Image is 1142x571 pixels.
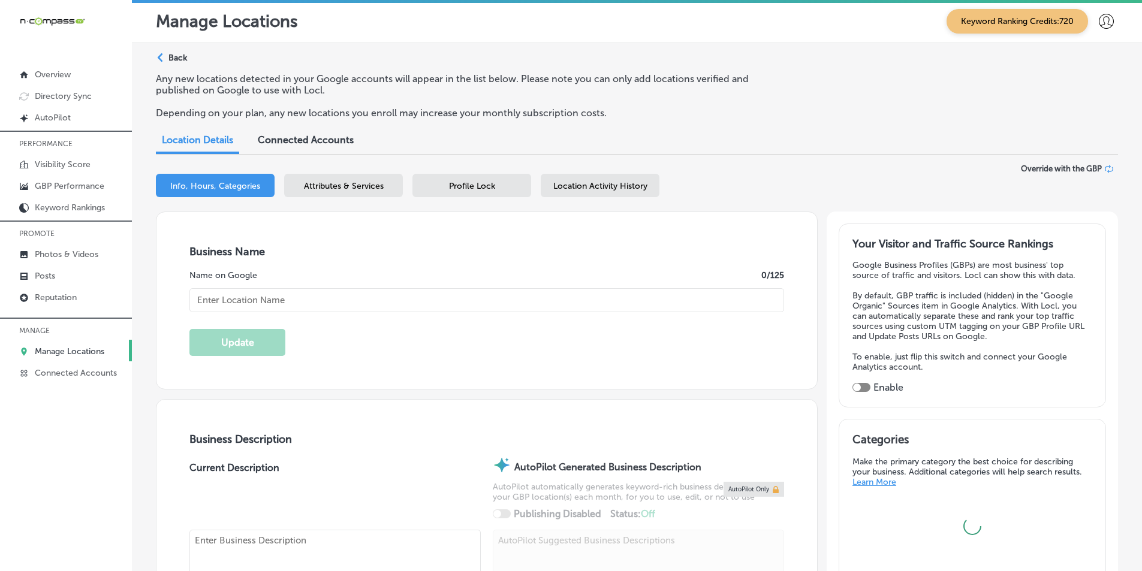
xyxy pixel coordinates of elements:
[35,203,105,213] p: Keyword Rankings
[189,433,784,446] h3: Business Description
[156,73,781,96] p: Any new locations detected in your Google accounts will appear in the list below. Please note you...
[35,70,71,80] p: Overview
[35,271,55,281] p: Posts
[189,329,285,356] button: Update
[170,181,260,191] span: Info, Hours, Categories
[1021,164,1102,173] span: Override with the GBP
[35,113,71,123] p: AutoPilot
[35,346,104,357] p: Manage Locations
[852,237,1092,250] h3: Your Visitor and Traffic Source Rankings
[35,368,117,378] p: Connected Accounts
[852,291,1092,342] p: By default, GBP traffic is included (hidden) in the "Google Organic" Sources item in Google Analy...
[873,382,903,393] label: Enable
[156,11,298,31] p: Manage Locations
[852,260,1092,280] p: Google Business Profiles (GBPs) are most business' top source of traffic and visitors. Locl can s...
[449,181,495,191] span: Profile Lock
[258,134,354,146] span: Connected Accounts
[852,457,1092,487] p: Make the primary category the best choice for describing your business. Additional categories wil...
[168,53,187,63] p: Back
[761,270,784,280] label: 0 /125
[189,288,784,312] input: Enter Location Name
[514,461,701,473] strong: AutoPilot Generated Business Description
[852,352,1092,372] p: To enable, just flip this switch and connect your Google Analytics account.
[947,9,1088,34] span: Keyword Ranking Credits: 720
[35,292,77,303] p: Reputation
[156,107,781,119] p: Depending on your plan, any new locations you enroll may increase your monthly subscription costs.
[162,134,233,146] span: Location Details
[189,462,279,530] label: Current Description
[553,181,647,191] span: Location Activity History
[493,456,511,474] img: autopilot-icon
[19,16,85,27] img: 660ab0bf-5cc7-4cb8-ba1c-48b5ae0f18e60NCTV_CLogo_TV_Black_-500x88.png
[189,270,257,280] label: Name on Google
[304,181,384,191] span: Attributes & Services
[189,245,784,258] h3: Business Name
[35,249,98,259] p: Photos & Videos
[35,91,92,101] p: Directory Sync
[852,477,896,487] a: Learn More
[35,159,91,170] p: Visibility Score
[852,433,1092,451] h3: Categories
[35,181,104,191] p: GBP Performance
